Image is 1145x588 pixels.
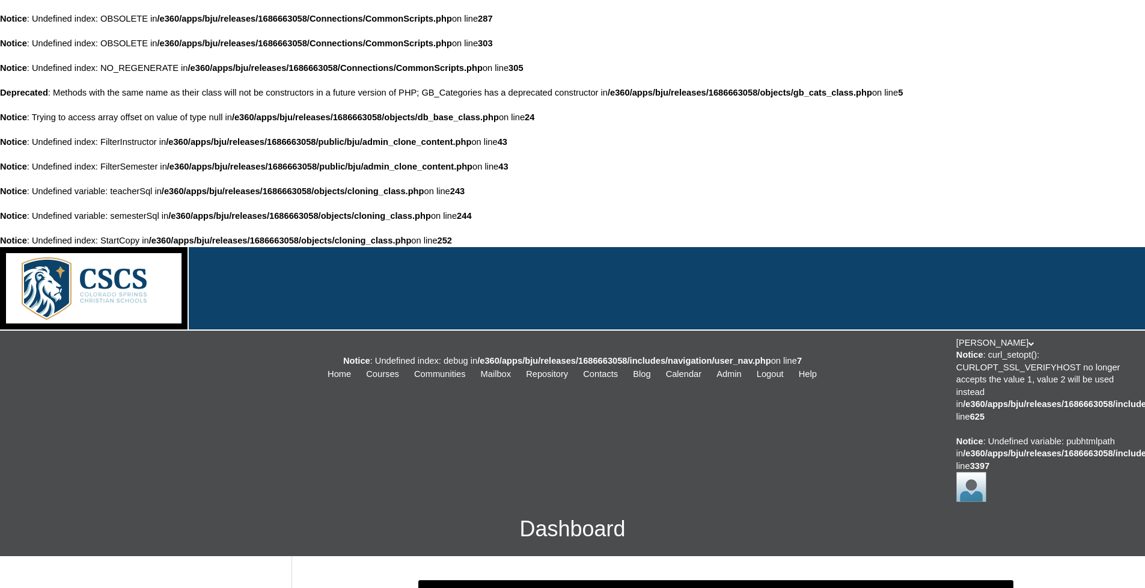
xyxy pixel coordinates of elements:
span: Calendar [666,367,701,381]
b: /e360/apps/bju/releases/1686663058/objects/cloning_class.php [168,211,431,221]
b: /e360/apps/bju/releases/1686663058/includes/navigation/user_nav.php [477,356,771,366]
div: : Undefined index: debug in on line [201,337,944,388]
b: 43 [498,162,508,171]
span: Repository [526,367,568,381]
a: Contacts [577,367,624,381]
b: 243 [450,186,465,196]
b: 3397 [970,461,990,471]
a: Home [322,367,357,381]
b: 24 [525,112,534,122]
h3: Dashboard [6,502,1139,556]
a: Logout [751,367,790,381]
b: 43 [498,137,507,147]
a: Mailbox [475,367,518,381]
span: Logout [757,367,784,381]
b: /e360/apps/bju/releases/1686663058/public/bju/admin_clone_content.php [167,162,472,171]
span: Communities [414,367,466,381]
span: Home [328,367,351,381]
b: 303 [478,38,492,48]
span: Blog [633,367,650,381]
a: Calendar [660,367,707,381]
b: 252 [438,236,452,245]
span: Admin [716,367,742,381]
b: 5 [898,88,903,97]
img: logo-white.png [6,253,182,323]
b: /e360/apps/bju/releases/1686663058/objects/gb_cats_class.php [608,88,872,97]
b: /e360/apps/bju/releases/1686663058/public/bju/admin_clone_content.php [166,137,471,147]
a: Help [793,367,823,381]
b: /e360/apps/bju/releases/1686663058/Connections/CommonScripts.php [188,63,483,73]
span: Contacts [583,367,618,381]
a: Communities [408,367,472,381]
b: Notice [956,350,983,360]
b: /e360/apps/bju/releases/1686663058/objects/cloning_class.php [149,236,412,245]
b: 625 [970,412,985,421]
b: /e360/apps/bju/releases/1686663058/objects/cloning_class.php [162,186,424,196]
a: Courses [360,367,405,381]
a: Admin [710,367,748,381]
b: Notice [343,356,370,366]
b: Notice [956,436,983,446]
b: 305 [508,63,523,73]
span: Help [799,367,817,381]
b: 7 [797,356,802,366]
div: [PERSON_NAME] : curl_setopt(): CURLOPT_SSL_VERIFYHOST no longer accepts the value 1, value 2 will... [956,337,1133,503]
b: /e360/apps/bju/releases/1686663058/objects/db_base_class.php [232,112,499,122]
a: Repository [520,367,574,381]
b: /e360/apps/bju/releases/1686663058/Connections/CommonScripts.php [157,14,452,23]
b: 287 [478,14,492,23]
b: 244 [457,211,471,221]
a: Blog [627,367,656,381]
span: Mailbox [481,367,511,381]
b: /e360/apps/bju/releases/1686663058/Connections/CommonScripts.php [157,38,452,48]
img: Nicole Ditoro [956,472,986,502]
span: Courses [366,367,399,381]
